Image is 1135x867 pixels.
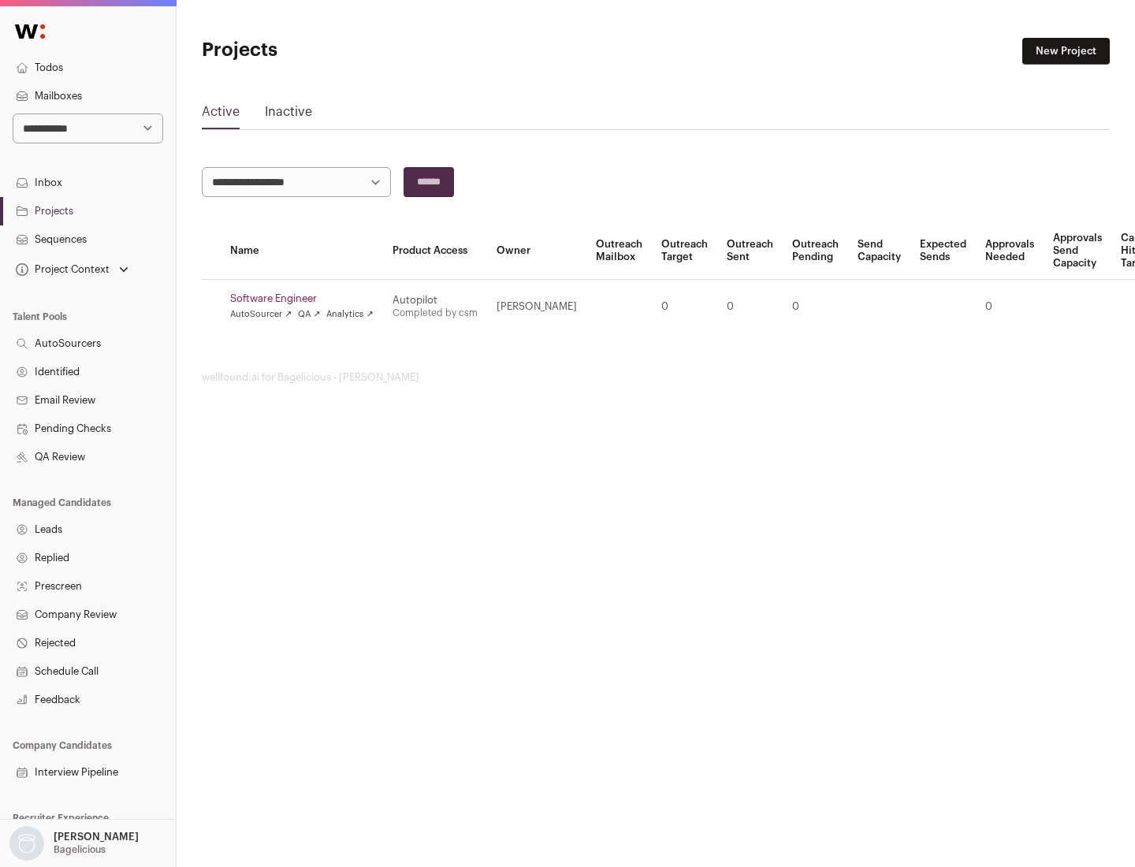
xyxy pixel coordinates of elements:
[298,308,320,321] a: QA ↗
[1044,222,1111,280] th: Approvals Send Capacity
[783,280,848,334] td: 0
[487,222,586,280] th: Owner
[848,222,910,280] th: Send Capacity
[202,371,1110,384] footer: wellfound:ai for Bagelicious - [PERSON_NAME]
[9,826,44,861] img: nopic.png
[202,102,240,128] a: Active
[326,308,373,321] a: Analytics ↗
[221,222,383,280] th: Name
[393,308,478,318] a: Completed by csm
[1022,38,1110,65] a: New Project
[717,222,783,280] th: Outreach Sent
[54,843,106,856] p: Bagelicious
[910,222,976,280] th: Expected Sends
[586,222,652,280] th: Outreach Mailbox
[230,308,292,321] a: AutoSourcer ↗
[202,38,504,63] h1: Projects
[783,222,848,280] th: Outreach Pending
[6,826,142,861] button: Open dropdown
[265,102,312,128] a: Inactive
[652,222,717,280] th: Outreach Target
[383,222,487,280] th: Product Access
[54,831,139,843] p: [PERSON_NAME]
[6,16,54,47] img: Wellfound
[652,280,717,334] td: 0
[976,280,1044,334] td: 0
[487,280,586,334] td: [PERSON_NAME]
[230,292,374,305] a: Software Engineer
[976,222,1044,280] th: Approvals Needed
[717,280,783,334] td: 0
[13,263,110,276] div: Project Context
[393,294,478,307] div: Autopilot
[13,259,132,281] button: Open dropdown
